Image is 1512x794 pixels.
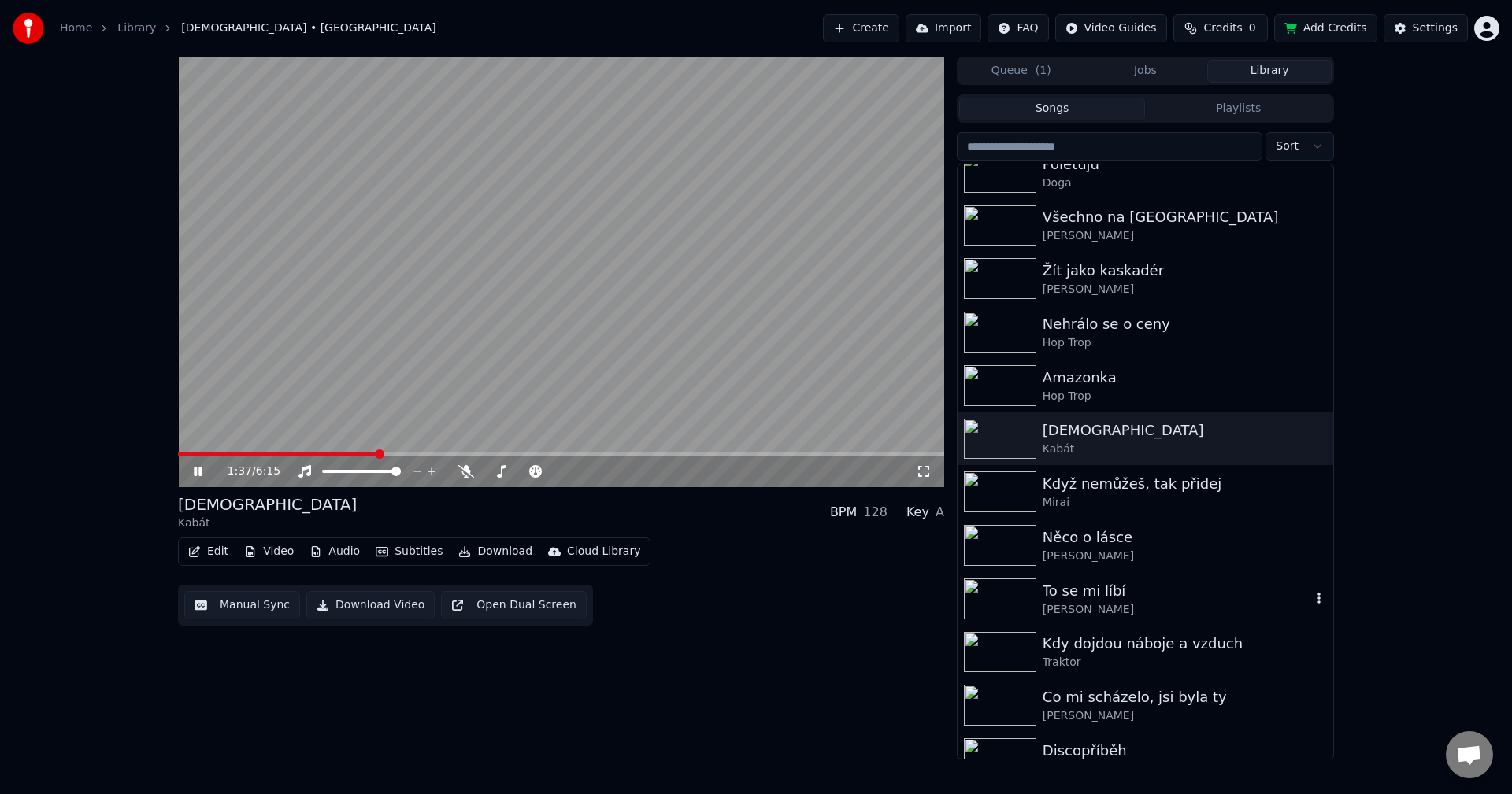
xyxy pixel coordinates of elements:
div: Hop Trop [1043,389,1327,404]
nav: breadcrumb [60,20,436,36]
div: To se mi líbí [1043,580,1311,602]
div: Kabát [178,515,357,531]
span: [DEMOGRAPHIC_DATA] • [GEOGRAPHIC_DATA] [181,20,436,36]
button: Songs [959,98,1146,120]
div: Žít jako kaskadér [1043,260,1327,282]
button: Subtitles [369,541,449,563]
span: 1:37 [228,463,252,479]
div: Nehrálo se o ceny [1043,313,1327,335]
img: youka [13,13,44,44]
div: [PERSON_NAME] [1043,708,1327,724]
button: Jobs [1084,60,1208,83]
button: Open Dual Screen [441,591,587,619]
div: Hop Trop [1043,335,1327,351]
button: Library [1207,60,1332,83]
div: Mirai [1043,495,1327,511]
button: Download [452,541,539,563]
div: Když nemůžeš, tak přidej [1043,473,1327,495]
div: Amazonka [1043,367,1327,389]
button: Edit [182,541,235,563]
span: ( 1 ) [1036,63,1051,79]
div: Poletuju [1043,153,1327,175]
div: Doga [1043,175,1327,191]
button: FAQ [988,14,1048,42]
div: Cloud Library [567,544,640,559]
button: Audio [303,541,366,563]
div: Kdy dojdou náboje a vzduch [1043,633,1327,655]
a: Library [117,20,156,36]
div: Traktor [1043,655,1327,670]
div: Kabát [1043,441,1327,457]
span: Sort [1276,138,1299,154]
button: Download Video [306,591,435,619]
button: Settings [1384,14,1468,42]
button: Add Credits [1274,14,1377,42]
div: 128 [863,503,888,522]
div: Settings [1413,20,1458,36]
div: [PERSON_NAME] [1043,228,1327,244]
div: Všechno na [GEOGRAPHIC_DATA] [1043,206,1327,228]
div: Co mi scházelo, jsi byla ty [1043,686,1327,708]
button: Credits0 [1173,14,1268,42]
a: Home [60,20,92,36]
span: 0 [1249,20,1256,36]
div: Key [906,503,929,522]
div: A [936,503,944,522]
div: Discopříběh [1043,740,1327,762]
div: BPM [830,503,857,522]
div: [DEMOGRAPHIC_DATA] [178,493,357,515]
div: Něco o lásce [1043,526,1327,548]
div: / [228,463,265,479]
div: [PERSON_NAME] [1043,548,1327,564]
div: [PERSON_NAME] [1043,282,1327,297]
span: 6:15 [256,463,280,479]
button: Queue [959,60,1084,83]
button: Create [823,14,899,42]
button: Manual Sync [184,591,300,619]
a: Otevřený chat [1446,731,1493,778]
div: [PERSON_NAME] [1043,602,1311,618]
button: Import [906,14,981,42]
div: [DEMOGRAPHIC_DATA] [1043,419,1327,441]
span: Credits [1203,20,1242,36]
button: Video Guides [1055,14,1167,42]
button: Playlists [1145,98,1332,120]
button: Video [238,541,300,563]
